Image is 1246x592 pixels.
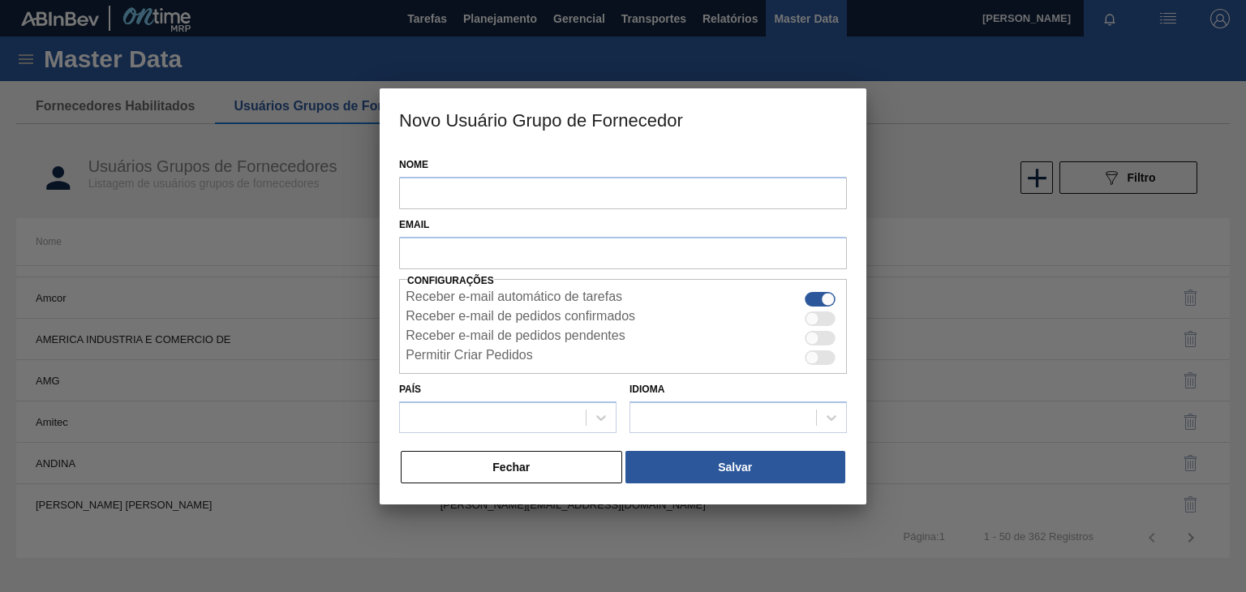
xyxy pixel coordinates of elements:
[407,275,494,286] label: Configurações
[629,384,664,395] label: Idioma
[625,451,845,483] button: Salvar
[399,384,421,395] label: País
[399,219,429,230] label: Email
[399,153,847,177] label: Nome
[406,328,625,348] label: Receber e-mail de pedidos pendentes
[406,348,532,367] label: Permitir Criar Pedidos
[406,309,635,328] label: Receber e-mail de pedidos confirmados
[380,88,866,150] h3: Novo Usuário Grupo de Fornecedor
[406,290,622,309] label: Receber e-mail automático de tarefas
[401,451,622,483] button: Fechar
